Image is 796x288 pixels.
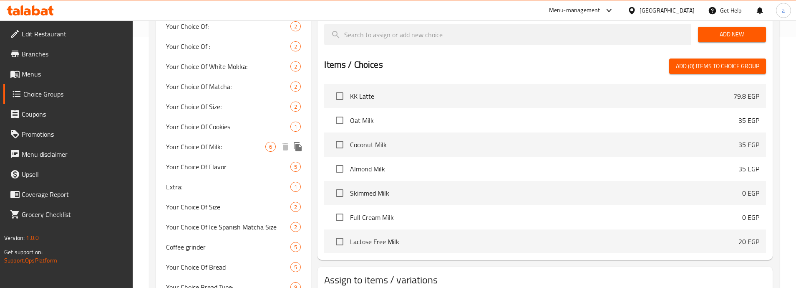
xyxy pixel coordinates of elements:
[156,117,311,137] div: Your Choice Of Cookies1
[3,104,133,124] a: Coupons
[640,6,695,15] div: [GEOGRAPHIC_DATA]
[350,212,742,222] span: Full Cream Milk
[290,242,301,252] div: Choices
[291,223,300,231] span: 2
[22,29,126,39] span: Edit Restaurant
[156,56,311,76] div: Your Choice Of White Mokka:2
[738,140,759,150] p: 35 EGP
[3,124,133,144] a: Promotions
[290,102,301,112] div: Choices
[738,237,759,247] p: 20 EGP
[166,21,290,31] span: Your Choice Of:
[156,36,311,56] div: Your Choice Of :2
[350,91,733,101] span: KK Latte
[290,41,301,51] div: Choices
[291,203,300,211] span: 2
[291,43,300,51] span: 2
[3,204,133,224] a: Grocery Checklist
[291,23,300,31] span: 2
[738,164,759,174] p: 35 EGP
[22,149,126,159] span: Menu disclaimer
[331,233,348,250] span: Select choice
[3,164,133,184] a: Upsell
[324,24,691,45] input: search
[156,177,311,197] div: Extra:1
[22,69,126,79] span: Menus
[350,237,738,247] span: Lactose Free Milk
[350,188,742,198] span: Skimmed Milk
[22,129,126,139] span: Promotions
[324,273,766,287] h2: Assign to items / variations
[22,49,126,59] span: Branches
[290,262,301,272] div: Choices
[156,76,311,97] div: Your Choice Of Matcha:2
[265,142,276,152] div: Choices
[350,140,738,150] span: Coconut Milk
[266,143,275,151] span: 6
[290,222,301,232] div: Choices
[3,64,133,84] a: Menus
[156,217,311,237] div: Your Choice Of Ice Spanish Matcha Size2
[292,140,304,153] button: duplicate
[291,63,300,71] span: 2
[156,237,311,257] div: Coffee grinder5
[156,16,311,36] div: Your Choice Of:2
[291,103,300,111] span: 2
[290,202,301,212] div: Choices
[291,123,300,131] span: 1
[291,83,300,91] span: 2
[331,209,348,226] span: Select choice
[4,247,43,257] span: Get support on:
[290,122,301,132] div: Choices
[291,183,300,191] span: 1
[290,182,301,192] div: Choices
[782,6,785,15] span: a
[156,197,311,217] div: Your Choice Of Size2
[291,243,300,251] span: 5
[166,182,290,192] span: Extra:
[3,24,133,44] a: Edit Restaurant
[23,89,126,99] span: Choice Groups
[291,163,300,171] span: 5
[742,212,759,222] p: 0 EGP
[738,115,759,125] p: 35 EGP
[166,262,290,272] span: Your Choice Of Bread
[22,209,126,219] span: Grocery Checklist
[166,242,290,252] span: Coffee grinder
[290,82,301,92] div: Choices
[166,122,290,132] span: Your Choice Of Cookies
[733,91,759,101] p: 79.8 EGP
[331,160,348,178] span: Select choice
[705,29,759,40] span: Add New
[331,87,348,105] span: Select choice
[22,189,126,199] span: Coverage Report
[290,61,301,71] div: Choices
[166,202,290,212] span: Your Choice Of Size
[156,157,311,177] div: Your Choice Of Flavor5
[350,164,738,174] span: Almond Milk
[290,162,301,172] div: Choices
[279,140,292,153] button: delete
[549,5,600,15] div: Menu-management
[22,109,126,119] span: Coupons
[3,84,133,104] a: Choice Groups
[156,257,311,277] div: Your Choice Of Bread5
[669,59,766,74] button: Add (0) items to choice group
[676,61,759,71] span: Add (0) items to choice group
[350,115,738,125] span: Oat Milk
[166,82,290,92] span: Your Choice Of Matcha:
[742,188,759,198] p: 0 EGP
[290,21,301,31] div: Choices
[3,184,133,204] a: Coverage Report
[291,263,300,271] span: 5
[166,142,265,152] span: Your Choice Of Milk:
[331,112,348,129] span: Select choice
[166,162,290,172] span: Your Choice Of Flavor
[26,232,39,243] span: 1.0.0
[166,102,290,112] span: Your Choice Of Size:
[166,222,290,232] span: Your Choice Of Ice Spanish Matcha Size
[698,27,766,42] button: Add New
[331,136,348,153] span: Select choice
[4,255,57,266] a: Support.OpsPlatform
[324,59,383,71] h2: Items / Choices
